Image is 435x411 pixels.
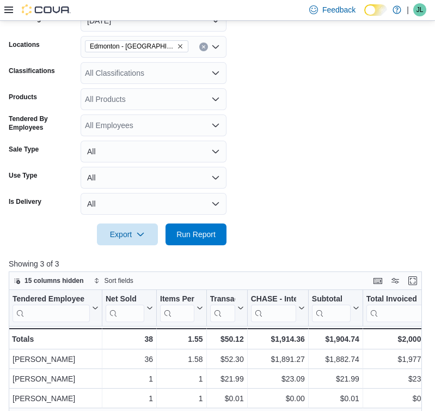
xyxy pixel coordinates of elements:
[106,353,153,366] div: 36
[160,333,203,346] div: 1.55
[366,294,423,304] div: Total Invoiced
[210,294,235,304] div: Transaction Average
[251,392,305,405] div: $0.00
[251,294,296,322] div: CHASE - Integrated
[9,274,88,287] button: 15 columns hidden
[210,392,244,405] div: $0.01
[210,372,244,385] div: $21.99
[9,67,55,75] label: Classifications
[81,141,226,162] button: All
[366,333,432,346] div: $2,000.78
[251,353,305,366] div: $1,891.27
[9,114,76,132] label: Tendered By Employees
[9,93,37,101] label: Products
[251,333,305,346] div: $1,914.36
[312,294,351,304] div: Subtotal
[166,223,226,245] button: Run Report
[13,372,99,385] div: [PERSON_NAME]
[9,258,426,269] p: Showing 3 of 3
[407,3,409,16] p: |
[105,276,133,285] span: Sort fields
[13,294,90,322] div: Tendered Employee
[210,353,244,366] div: $52.30
[210,294,235,322] div: Transaction Average
[106,392,153,405] div: 1
[251,294,305,322] button: CHASE - Integrated
[103,223,151,245] span: Export
[81,193,226,215] button: All
[364,4,387,16] input: Dark Mode
[366,392,432,405] div: $0.01
[312,372,359,385] div: $21.99
[211,43,220,51] button: Open list of options
[312,294,351,322] div: Subtotal
[312,333,359,346] div: $1,904.74
[389,274,402,287] button: Display options
[22,4,71,15] img: Cova
[366,372,432,385] div: $23.09
[199,43,208,51] button: Clear input
[160,294,194,322] div: Items Per Transaction
[90,41,175,52] span: Edmonton - [GEOGRAPHIC_DATA] Currents
[366,353,432,366] div: $1,977.68
[9,197,41,206] label: Is Delivery
[322,4,356,15] span: Feedback
[312,392,359,405] div: $0.01
[160,294,203,322] button: Items Per Transaction
[160,392,203,405] div: 1
[97,223,158,245] button: Export
[312,294,359,322] button: Subtotal
[89,274,138,287] button: Sort fields
[85,40,188,52] span: Edmonton - Windermere Currents
[366,294,423,322] div: Total Invoiced
[177,43,183,50] button: Remove Edmonton - Windermere Currents from selection in this group
[9,145,39,154] label: Sale Type
[366,294,432,322] button: Total Invoiced
[106,294,144,322] div: Net Sold
[211,121,220,130] button: Open list of options
[9,40,40,49] label: Locations
[81,167,226,189] button: All
[160,372,203,385] div: 1
[413,3,426,16] div: Jessi Loff
[251,372,305,385] div: $23.09
[160,294,194,304] div: Items Per Transaction
[13,294,99,322] button: Tendered Employee
[9,171,37,180] label: Use Type
[160,353,203,366] div: 1.58
[211,69,220,77] button: Open list of options
[13,392,99,405] div: [PERSON_NAME]
[210,333,244,346] div: $50.12
[210,294,244,322] button: Transaction Average
[211,95,220,104] button: Open list of options
[106,333,153,346] div: 38
[81,10,226,32] button: [DATE]
[12,333,99,346] div: Totals
[106,372,153,385] div: 1
[406,274,419,287] button: Enter fullscreen
[312,353,359,366] div: $1,882.74
[24,276,84,285] span: 15 columns hidden
[416,3,424,16] span: JL
[251,294,296,304] div: CHASE - Integrated
[106,294,144,304] div: Net Sold
[371,274,384,287] button: Keyboard shortcuts
[106,294,153,322] button: Net Sold
[13,294,90,304] div: Tendered Employee
[13,353,99,366] div: [PERSON_NAME]
[176,229,216,240] span: Run Report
